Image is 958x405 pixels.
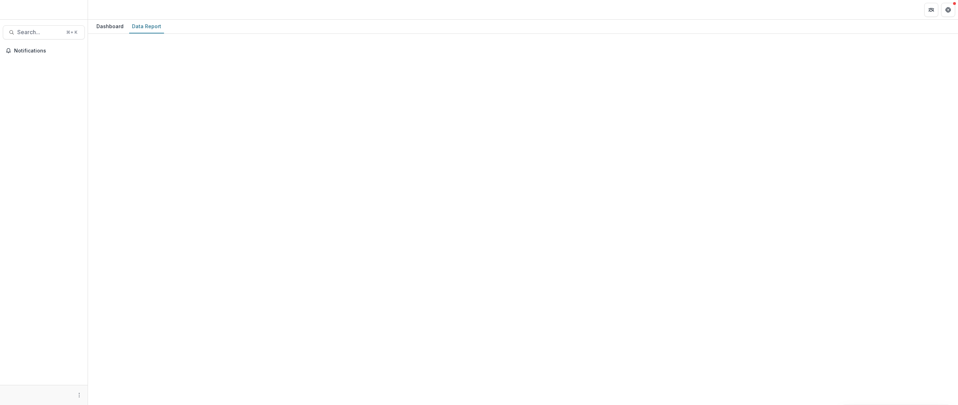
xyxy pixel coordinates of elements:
button: More [75,391,83,399]
a: Dashboard [94,20,126,33]
div: Dashboard [94,21,126,31]
button: Get Help [941,3,955,17]
div: ⌘ + K [65,29,79,36]
button: Search... [3,25,85,39]
a: Data Report [129,20,164,33]
button: Partners [924,3,938,17]
button: Notifications [3,45,85,56]
span: Search... [17,29,62,36]
div: Data Report [129,21,164,31]
span: Notifications [14,48,82,54]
